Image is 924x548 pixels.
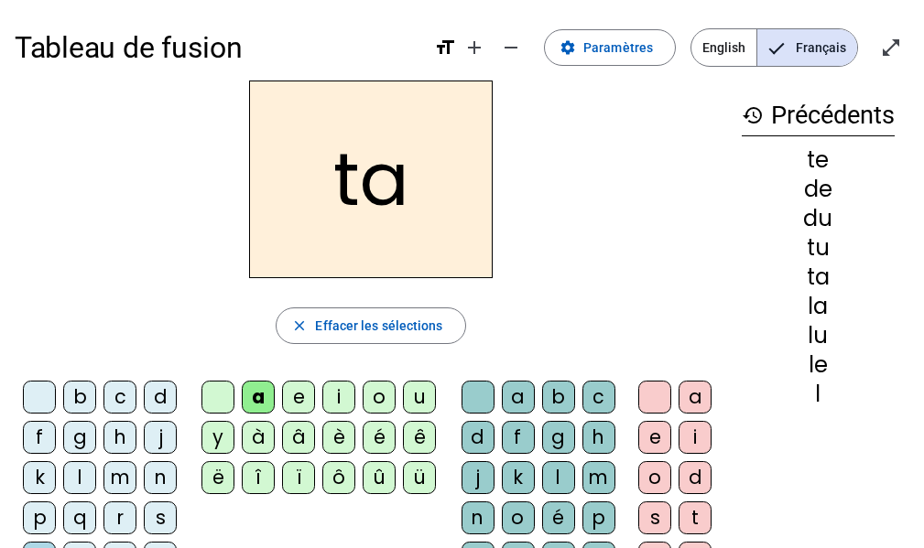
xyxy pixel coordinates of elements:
button: Augmenter la taille de la police [456,29,493,66]
div: m [582,461,615,494]
div: k [23,461,56,494]
div: ô [322,461,355,494]
mat-icon: settings [560,39,576,56]
div: n [462,501,495,534]
div: ü [403,461,436,494]
div: d [462,421,495,454]
div: b [63,381,96,414]
div: y [201,421,234,454]
div: c [582,381,615,414]
div: s [144,501,177,534]
div: te [742,149,895,171]
div: o [638,461,671,494]
div: l [63,461,96,494]
mat-icon: history [742,104,764,126]
mat-icon: add [463,37,485,59]
div: b [542,381,575,414]
div: n [144,461,177,494]
div: ta [742,266,895,288]
div: j [462,461,495,494]
div: â [282,421,315,454]
h1: Tableau de fusion [15,18,419,77]
div: j [144,421,177,454]
div: g [542,421,575,454]
h2: ta [249,81,493,278]
div: ï [282,461,315,494]
div: à [242,421,275,454]
div: l [542,461,575,494]
span: Paramètres [583,37,653,59]
div: o [363,381,396,414]
div: le [742,354,895,376]
button: Diminuer la taille de la police [493,29,529,66]
div: p [582,501,615,534]
div: f [502,421,535,454]
div: i [679,421,712,454]
mat-icon: remove [500,37,522,59]
div: m [103,461,136,494]
div: û [363,461,396,494]
div: g [63,421,96,454]
div: t [679,501,712,534]
mat-button-toggle-group: Language selection [690,28,858,67]
div: q [63,501,96,534]
div: é [363,421,396,454]
div: h [582,421,615,454]
div: k [502,461,535,494]
div: d [679,461,712,494]
div: p [23,501,56,534]
div: î [242,461,275,494]
div: l [742,383,895,405]
div: o [502,501,535,534]
span: Effacer les sélections [315,315,442,337]
div: i [322,381,355,414]
span: English [691,29,756,66]
div: r [103,501,136,534]
div: u [403,381,436,414]
div: h [103,421,136,454]
div: è [322,421,355,454]
div: a [502,381,535,414]
button: Paramètres [544,29,676,66]
div: c [103,381,136,414]
mat-icon: close [291,317,308,334]
div: a [679,381,712,414]
div: é [542,501,575,534]
button: Entrer en plein écran [873,29,909,66]
mat-icon: format_size [434,37,456,59]
div: la [742,295,895,317]
div: s [638,501,671,534]
div: de [742,178,895,200]
h3: Précédents [742,95,895,136]
button: Effacer les sélections [276,307,465,344]
div: e [638,421,671,454]
mat-icon: open_in_full [880,37,902,59]
div: ë [201,461,234,494]
div: tu [742,237,895,259]
div: a [242,381,275,414]
div: f [23,421,56,454]
div: d [144,381,177,414]
div: lu [742,325,895,347]
div: du [742,208,895,230]
div: ê [403,421,436,454]
span: Français [757,29,857,66]
div: e [282,381,315,414]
